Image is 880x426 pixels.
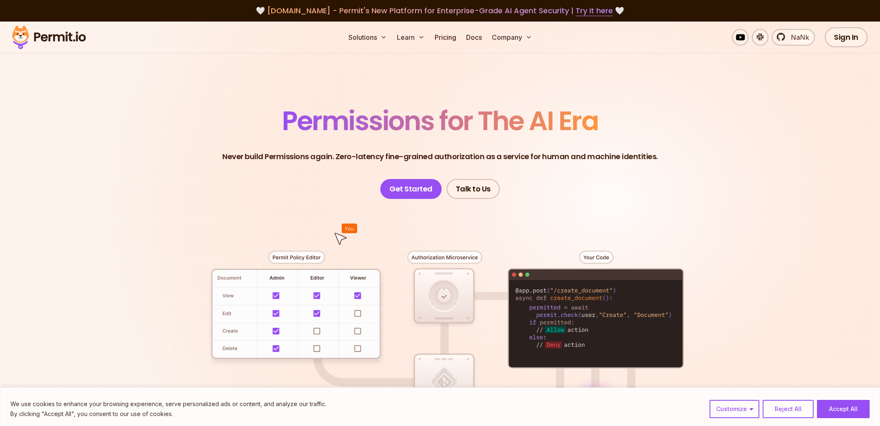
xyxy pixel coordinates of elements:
[786,32,809,42] span: NaNk
[463,29,485,46] a: Docs
[447,179,500,199] a: Talk to Us
[282,102,598,139] span: Permissions for The AI Era
[267,5,613,16] span: [DOMAIN_NAME] - Permit's New Platform for Enterprise-Grade AI Agent Security |
[763,400,814,418] button: Reject All
[710,400,759,418] button: Customize
[431,29,459,46] a: Pricing
[576,5,613,16] a: Try it here
[20,5,860,17] div: 🤍 🤍
[222,151,658,162] p: Never build Permissions again. Zero-latency fine-grained authorization as a service for human and...
[10,409,326,419] p: By clicking "Accept All", you consent to our use of cookies.
[345,29,390,46] button: Solutions
[10,399,326,409] p: We use cookies to enhance your browsing experience, serve personalized ads or content, and analyz...
[772,29,815,46] a: NaNk
[380,179,442,199] a: Get Started
[817,400,870,418] button: Accept All
[394,29,428,46] button: Learn
[489,29,535,46] button: Company
[8,23,90,51] img: Permit logo
[825,27,868,47] a: Sign In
